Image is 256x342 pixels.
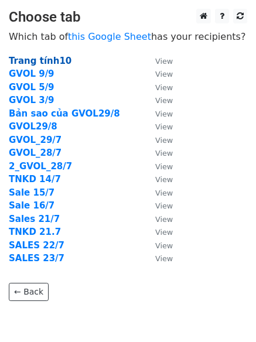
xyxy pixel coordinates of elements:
[68,31,151,42] a: this Google Sheet
[9,174,61,184] a: TNKD 14/7
[155,57,173,66] small: View
[144,187,173,198] a: View
[144,227,173,237] a: View
[144,240,173,251] a: View
[144,108,173,119] a: View
[144,148,173,158] a: View
[9,283,49,301] a: ← Back
[155,110,173,118] small: View
[144,56,173,66] a: View
[144,200,173,211] a: View
[155,175,173,184] small: View
[155,254,173,263] small: View
[155,149,173,158] small: View
[155,70,173,78] small: View
[9,30,247,43] p: Which tab of has your recipients?
[155,96,173,105] small: View
[155,162,173,171] small: View
[9,148,62,158] a: GVOL_28/7
[9,82,54,93] a: GVOL 5/9
[155,122,173,131] small: View
[144,161,173,172] a: View
[144,95,173,105] a: View
[144,69,173,79] a: View
[155,241,173,250] small: View
[9,214,60,224] a: Sales 21/7
[9,200,54,211] a: Sale 16/7
[9,240,64,251] a: SALES 22/7
[144,121,173,132] a: View
[155,189,173,197] small: View
[155,83,173,92] small: View
[144,214,173,224] a: View
[155,215,173,224] small: View
[144,82,173,93] a: View
[9,135,62,145] a: GVOL_29/7
[9,121,57,132] a: GVOL29/8
[144,174,173,184] a: View
[9,187,54,198] a: Sale 15/7
[144,253,173,264] a: View
[9,69,54,79] a: GVOL 9/9
[144,135,173,145] a: View
[155,228,173,237] small: View
[155,136,173,145] small: View
[9,227,61,237] a: TNKD 21.7
[9,95,54,105] a: GVOL 3/9
[9,253,64,264] a: SALES 23/7
[9,9,247,26] h3: Choose tab
[155,201,173,210] small: View
[9,56,71,66] a: Trang tính10
[9,161,72,172] a: 2_GVOL_28/7
[9,108,120,119] a: Bản sao của GVOL29/8
[197,286,256,342] iframe: Chat Widget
